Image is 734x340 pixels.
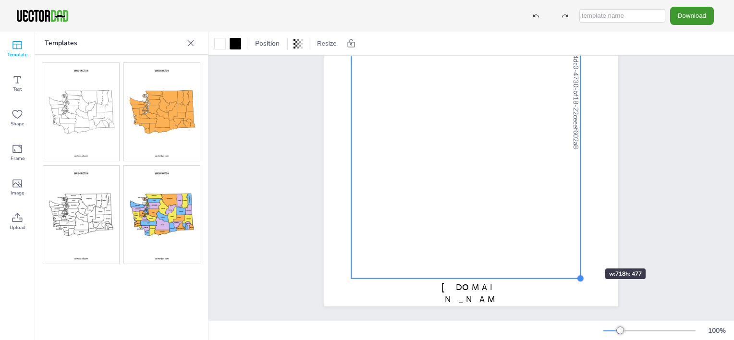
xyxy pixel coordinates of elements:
[670,7,714,24] button: Download
[441,282,501,316] span: [DOMAIN_NAME]
[705,326,728,335] div: 100 %
[11,120,24,128] span: Shape
[13,85,22,93] span: Text
[45,32,183,55] p: Templates
[7,51,27,59] span: Template
[124,166,200,264] img: wacm-mc.jpg
[11,155,24,162] span: Frame
[605,268,646,279] div: w: 718 h: 477
[11,189,24,197] span: Image
[43,63,119,161] img: wacm-bo.jpg
[124,63,200,161] img: wacm-cb.jpg
[579,9,665,23] input: template name
[253,39,281,48] span: Position
[313,36,341,51] button: Resize
[15,9,70,23] img: VectorDad-1.png
[10,224,25,231] span: Upload
[43,166,119,264] img: wacm-l.jpg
